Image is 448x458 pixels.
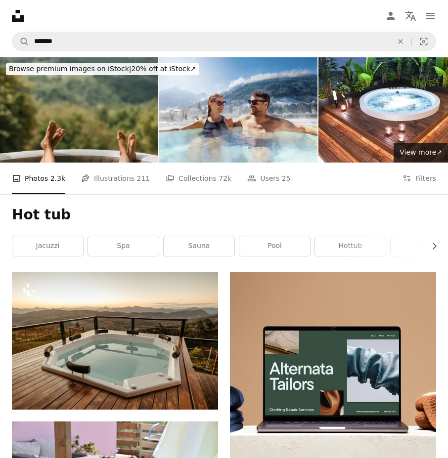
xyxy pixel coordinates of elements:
[137,173,150,184] span: 211
[12,10,24,22] a: Home — Unsplash
[239,236,310,256] a: pool
[425,236,436,256] button: scroll list to the right
[81,163,150,194] a: Illustrations 211
[12,206,436,224] h1: Hot tub
[282,173,291,184] span: 25
[12,236,83,256] a: jacuzzi
[164,236,234,256] a: sauna
[403,163,436,194] button: Filters
[420,6,440,26] button: Menu
[400,148,442,156] span: View more ↗
[390,32,411,51] button: Clear
[394,143,448,163] a: View more↗
[9,65,196,73] span: 20% off at iStock ↗
[12,272,218,410] img: a hot tub sitting on top of a wooden deck
[166,163,231,194] a: Collections 72k
[381,6,401,26] a: Log in / Sign up
[247,163,291,194] a: Users 25
[12,32,436,51] form: Find visuals sitewide
[315,236,386,256] a: hottub
[219,173,231,184] span: 72k
[412,32,436,51] button: Visual search
[159,57,317,163] img: happy couple relaxing in outdoor hot tub at ski spa resort. winter vacation
[401,6,420,26] button: Language
[9,65,131,73] span: Browse premium images on iStock |
[12,336,218,345] a: a hot tub sitting on top of a wooden deck
[12,32,29,51] button: Search Unsplash
[88,236,159,256] a: spa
